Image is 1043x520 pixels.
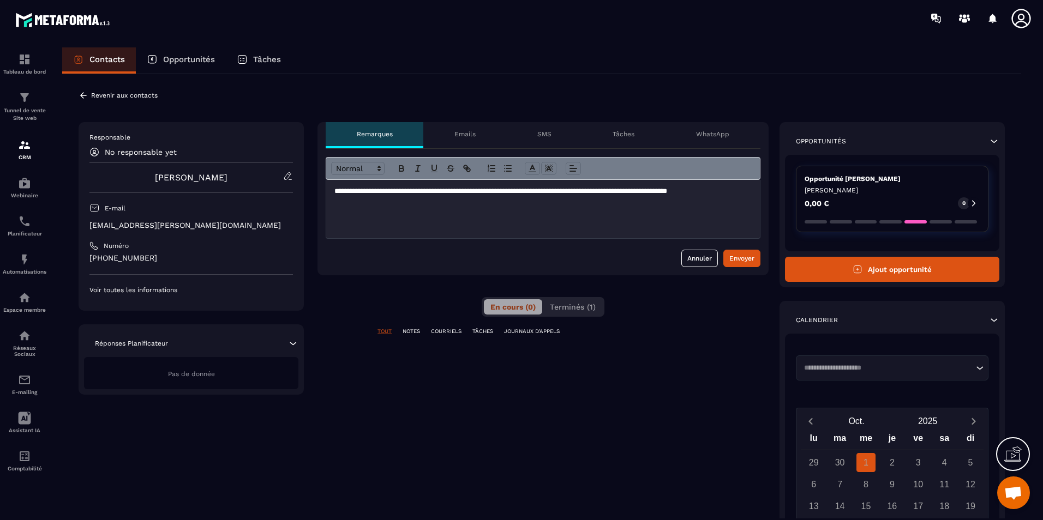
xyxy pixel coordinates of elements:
a: emailemailE-mailing [3,365,46,403]
div: 15 [856,497,876,516]
div: 18 [935,497,954,516]
button: Open months overlay [821,412,892,431]
p: Tunnel de vente Site web [3,107,46,122]
p: [EMAIL_ADDRESS][PERSON_NAME][DOMAIN_NAME] [89,220,293,231]
div: 1 [856,453,876,472]
button: En cours (0) [484,299,542,315]
a: formationformationTableau de bord [3,45,46,83]
div: 9 [883,475,902,494]
div: je [879,431,905,450]
div: 8 [856,475,876,494]
div: ma [827,431,853,450]
p: Voir toutes les informations [89,286,293,294]
p: [PHONE_NUMBER] [89,253,293,263]
a: automationsautomationsEspace membre [3,283,46,321]
p: Automatisations [3,269,46,275]
img: scheduler [18,215,31,228]
div: ve [905,431,931,450]
div: 10 [909,475,928,494]
a: Assistant IA [3,403,46,442]
img: formation [18,91,31,104]
div: di [957,431,984,450]
div: 2 [883,453,902,472]
img: formation [18,53,31,66]
p: Opportunités [163,55,215,64]
img: accountant [18,450,31,463]
a: schedulerschedulerPlanificateur [3,207,46,245]
div: 30 [830,453,849,472]
img: automations [18,177,31,190]
p: No responsable yet [105,148,177,156]
p: Numéro [104,241,129,250]
p: 0 [962,199,966,207]
div: 13 [804,497,823,516]
img: automations [18,253,31,266]
p: Calendrier [796,316,838,324]
p: NOTES [403,328,420,335]
p: Opportunité [PERSON_NAME] [805,174,980,183]
p: Remarques [357,130,393,138]
button: Previous month [801,414,821,428]
div: 12 [961,475,980,494]
div: 6 [804,475,823,494]
p: SMS [537,130,552,138]
p: Webinaire [3,192,46,198]
div: Ouvrir le chat [997,476,1030,509]
span: Pas de donnée [168,370,215,378]
p: Responsable [89,133,293,142]
button: Terminés (1) [543,299,602,315]
p: COURRIELS [431,328,461,335]
div: 17 [909,497,928,516]
a: automationsautomationsWebinaire [3,168,46,207]
button: Ajout opportunité [785,257,999,282]
p: E-mail [105,204,125,213]
div: me [853,431,879,450]
a: formationformationCRM [3,130,46,168]
p: CRM [3,154,46,160]
div: Search for option [796,355,988,380]
img: logo [15,10,113,30]
img: formation [18,138,31,152]
a: accountantaccountantComptabilité [3,442,46,480]
a: Contacts [62,47,136,74]
p: TOUT [377,328,392,335]
p: TÂCHES [472,328,493,335]
div: 29 [804,453,823,472]
p: Espace membre [3,307,46,313]
div: 3 [909,453,928,472]
a: automationsautomationsAutomatisations [3,245,46,283]
div: lu [801,431,827,450]
button: Annuler [681,250,718,267]
button: Next month [963,414,984,428]
img: email [18,373,31,386]
a: Tâches [226,47,292,74]
p: Emails [454,130,476,138]
p: Assistant IA [3,427,46,433]
p: Contacts [89,55,125,64]
button: Envoyer [723,250,760,267]
div: Envoyer [729,253,754,264]
a: [PERSON_NAME] [155,172,227,183]
p: Tâches [253,55,281,64]
p: WhatsApp [696,130,729,138]
p: [PERSON_NAME] [805,186,980,195]
p: Réseaux Sociaux [3,345,46,357]
p: E-mailing [3,389,46,395]
p: Comptabilité [3,465,46,471]
p: Réponses Planificateur [95,339,168,348]
div: 5 [961,453,980,472]
button: Open years overlay [892,412,963,431]
a: formationformationTunnel de vente Site web [3,83,46,130]
img: social-network [18,329,31,342]
input: Search for option [800,362,973,373]
p: JOURNAUX D'APPELS [504,328,560,335]
div: 7 [830,475,849,494]
div: 14 [830,497,849,516]
a: social-networksocial-networkRéseaux Sociaux [3,321,46,365]
div: 16 [883,497,902,516]
p: Planificateur [3,231,46,237]
p: Tâches [613,130,634,138]
div: 19 [961,497,980,516]
a: Opportunités [136,47,226,74]
span: Terminés (1) [550,303,596,311]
